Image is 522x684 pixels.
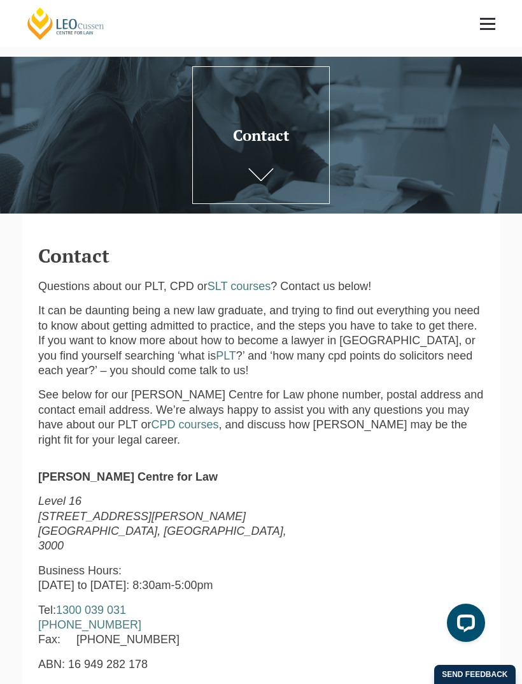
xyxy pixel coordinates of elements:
em: Level 16 [38,495,81,507]
p: Business Hours: [DATE] to [DATE]: 8:30am-5:00pm [38,564,290,593]
p: Questions about our PLT, CPD or ? Contact us below! [38,279,484,294]
strong: [PERSON_NAME] Centre for Law [38,470,218,483]
p: ABN: 16 949 282 178 [38,657,290,672]
a: [PHONE_NUMBER] [38,618,141,631]
a: SLT courses [208,280,271,293]
p: It can be daunting being a new law graduate, and trying to find out everything you need to know a... [38,303,484,378]
p: See below for our [PERSON_NAME] Centre for Law phone number, postal address and contact email add... [38,388,484,448]
h1: Contact [199,127,324,143]
a: PLT [216,349,236,362]
em: [STREET_ADDRESS][PERSON_NAME] [38,510,246,523]
p: Tel: Fax: [PHONE_NUMBER] [38,603,290,648]
a: 1300 039 031 [56,604,126,616]
a: CPD courses [151,418,218,431]
a: [PERSON_NAME] Centre for Law [25,6,106,41]
iframe: LiveChat chat widget [437,599,490,652]
em: [GEOGRAPHIC_DATA], [GEOGRAPHIC_DATA], 3000 [38,525,286,552]
h2: Contact [38,245,484,266]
